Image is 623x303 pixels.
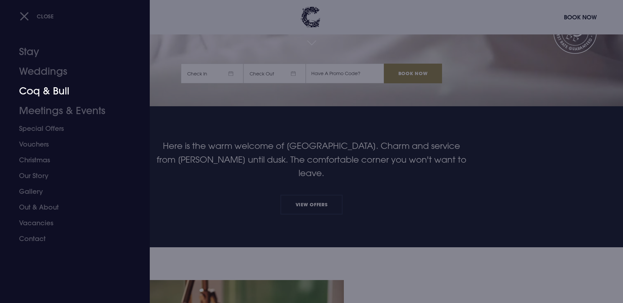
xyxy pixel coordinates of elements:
a: Stay [19,42,123,62]
span: Close [37,13,54,20]
a: Meetings & Events [19,101,123,121]
a: Christmas [19,152,123,168]
a: Our Story [19,168,123,184]
a: Gallery [19,184,123,199]
a: Special Offers [19,121,123,136]
a: Contact [19,231,123,247]
a: Weddings [19,62,123,81]
a: Vacancies [19,215,123,231]
a: Coq & Bull [19,81,123,101]
a: Vouchers [19,136,123,152]
button: Close [20,10,54,23]
a: Out & About [19,199,123,215]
